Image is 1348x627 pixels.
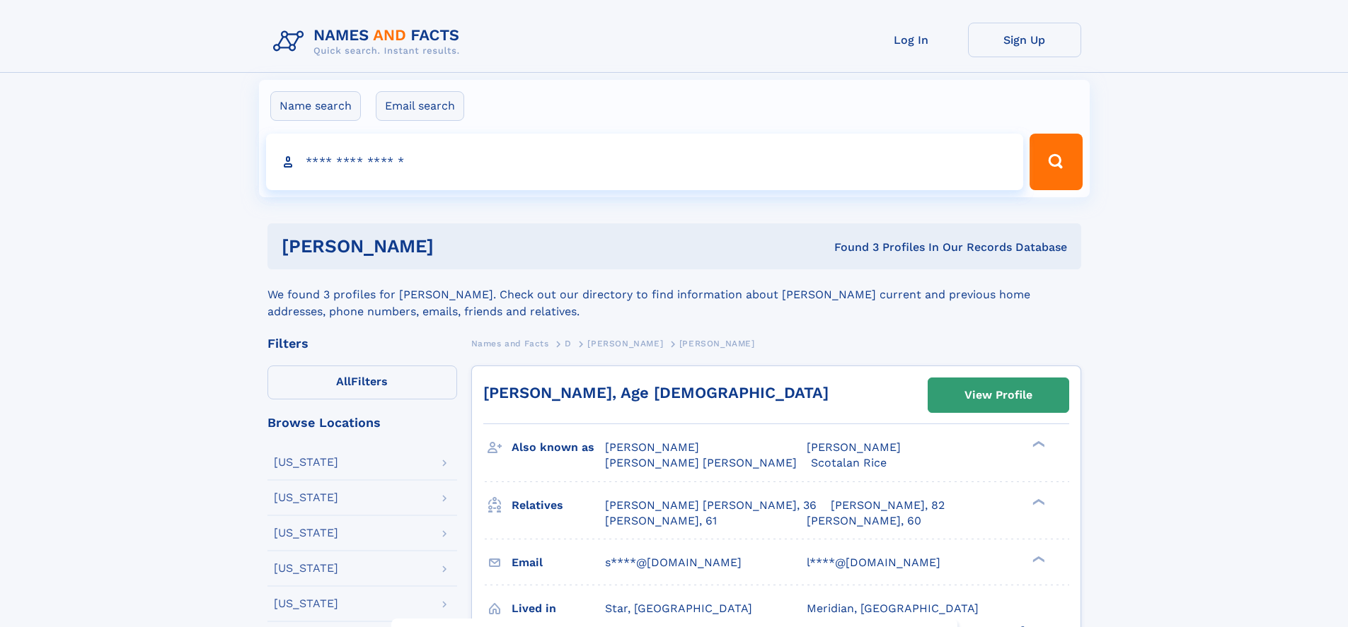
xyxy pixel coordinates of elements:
[267,269,1081,320] div: We found 3 profiles for [PERSON_NAME]. Check out our directory to find information about [PERSON_...
[267,416,457,429] div: Browse Locations
[565,334,572,352] a: D
[855,23,968,57] a: Log In
[605,602,752,615] span: Star, [GEOGRAPHIC_DATA]
[471,334,549,352] a: Names and Facts
[587,334,663,352] a: [PERSON_NAME]
[587,339,663,348] span: [PERSON_NAME]
[605,498,817,513] a: [PERSON_NAME] [PERSON_NAME], 36
[512,493,605,517] h3: Relatives
[1029,554,1046,563] div: ❯
[1030,134,1082,190] button: Search Button
[274,563,338,574] div: [US_STATE]
[1029,497,1046,506] div: ❯
[811,456,887,469] span: Scotalan Rice
[679,339,755,348] span: [PERSON_NAME]
[605,440,699,454] span: [PERSON_NAME]
[267,365,457,399] label: Filters
[274,457,338,468] div: [US_STATE]
[1029,440,1046,449] div: ❯
[605,456,797,469] span: [PERSON_NAME] [PERSON_NAME]
[512,435,605,459] h3: Also known as
[831,498,945,513] a: [PERSON_NAME], 82
[512,597,605,621] h3: Lived in
[807,513,921,529] a: [PERSON_NAME], 60
[483,384,829,402] a: [PERSON_NAME], Age [DEMOGRAPHIC_DATA]
[964,379,1032,411] div: View Profile
[512,551,605,575] h3: Email
[267,23,471,61] img: Logo Names and Facts
[336,375,351,388] span: All
[282,238,634,255] h1: [PERSON_NAME]
[274,492,338,503] div: [US_STATE]
[807,440,901,454] span: [PERSON_NAME]
[928,378,1068,412] a: View Profile
[274,598,338,609] div: [US_STATE]
[565,339,572,348] span: D
[605,513,717,529] a: [PERSON_NAME], 61
[968,23,1081,57] a: Sign Up
[807,602,979,615] span: Meridian, [GEOGRAPHIC_DATA]
[270,91,361,121] label: Name search
[266,134,1024,190] input: search input
[376,91,464,121] label: Email search
[267,337,457,350] div: Filters
[634,240,1067,255] div: Found 3 Profiles In Our Records Database
[274,527,338,539] div: [US_STATE]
